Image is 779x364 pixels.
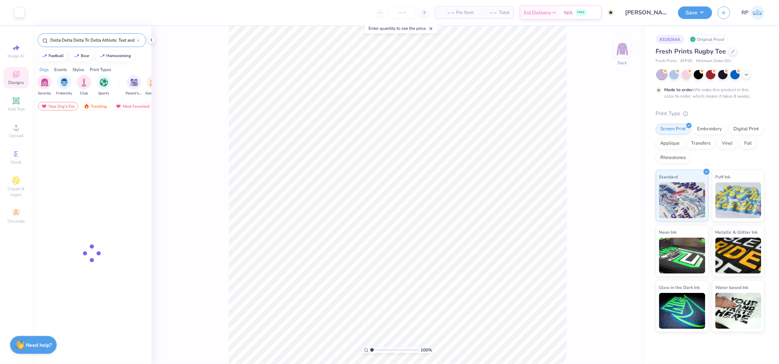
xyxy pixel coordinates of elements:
[656,35,685,44] div: # 318264A
[9,133,23,139] span: Upload
[665,87,753,99] div: We make this product in this color to order, which means it takes 8 weeks.
[116,104,121,109] img: most_fav.gif
[77,75,91,96] div: filter for Club
[50,37,137,44] input: Try "Alpha"
[8,218,25,224] span: Decorate
[112,102,153,111] div: Most Favorited
[126,91,142,96] span: Parent's Weekend
[41,78,49,87] img: Sorority Image
[37,75,52,96] button: filter button
[90,66,111,73] div: Print Types
[659,238,705,274] img: Neon Ink
[84,104,89,109] img: trending.gif
[37,75,52,96] div: filter for Sorority
[80,91,88,96] span: Club
[751,6,765,20] img: Rose Pineda
[98,91,109,96] span: Sports
[42,54,47,58] img: trend_line.gif
[656,58,677,64] span: Fresh Prints
[39,66,49,73] div: Orgs
[678,6,712,19] button: Save
[150,78,158,87] img: Game Day Image
[130,78,138,87] img: Parent's Weekend Image
[56,75,72,96] div: filter for Fraternity
[145,75,162,96] div: filter for Game Day
[482,9,497,17] span: – –
[38,51,67,61] button: football
[145,91,162,96] span: Game Day
[742,9,749,17] span: RP
[100,78,108,87] img: Sports Image
[26,342,52,349] strong: Need help?
[8,80,24,85] span: Designs
[74,54,80,58] img: trend_line.gif
[126,75,142,96] div: filter for Parent's Weekend
[688,35,728,44] div: Original Proof
[620,5,673,20] input: Untitled Design
[95,51,135,61] button: homecoming
[656,47,726,56] span: Fresh Prints Rugby Tee
[81,54,90,58] div: bear
[715,173,731,181] span: Puff Ink
[564,9,573,17] span: N/A
[72,66,84,73] div: Styles
[656,109,765,118] div: Print Type
[615,42,630,56] img: Back
[499,9,510,17] span: Total
[577,10,585,15] span: FREE
[11,159,22,165] span: Greek
[60,78,68,87] img: Fraternity Image
[38,91,51,96] span: Sorority
[440,9,454,17] span: – –
[4,186,29,197] span: Clipart & logos
[715,182,762,218] img: Puff Ink
[742,6,765,20] a: RP
[8,53,25,59] span: Image AI
[718,138,738,149] div: Vinyl
[659,182,705,218] img: Standard
[388,6,416,19] input: – –
[99,54,105,58] img: trend_line.gif
[681,58,693,64] span: # FP40
[8,106,25,112] span: Add Text
[97,75,111,96] div: filter for Sports
[524,9,552,17] span: Est. Delivery
[145,75,162,96] button: filter button
[70,51,93,61] button: bear
[618,60,627,66] div: Back
[715,228,758,236] span: Metallic & Glitter Ink
[97,75,111,96] button: filter button
[715,293,762,329] img: Water based Ink
[729,124,764,135] div: Digital Print
[693,124,727,135] div: Embroidery
[659,293,705,329] img: Glow in the Dark Ink
[365,23,437,33] div: Enter quantity to see the price.
[659,228,677,236] span: Neon Ink
[80,102,110,111] div: Trending
[665,87,694,93] strong: Made to order:
[421,347,432,353] span: 100 %
[715,238,762,274] img: Metallic & Glitter Ink
[107,54,131,58] div: homecoming
[696,58,732,64] span: Minimum Order: 50 +
[77,75,91,96] button: filter button
[54,66,67,73] div: Events
[80,78,88,87] img: Club Image
[56,91,72,96] span: Fraternity
[656,153,691,163] div: Rhinestones
[126,75,142,96] button: filter button
[656,138,685,149] div: Applique
[49,54,64,58] div: football
[659,284,700,291] span: Glow in the Dark Ink
[740,138,757,149] div: Foil
[656,124,691,135] div: Screen Print
[41,104,47,109] img: most_fav.gif
[38,102,78,111] div: Your Org's Fav
[456,9,474,17] span: Per Item
[715,284,749,291] span: Water based Ink
[659,173,678,181] span: Standard
[56,75,72,96] button: filter button
[687,138,715,149] div: Transfers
